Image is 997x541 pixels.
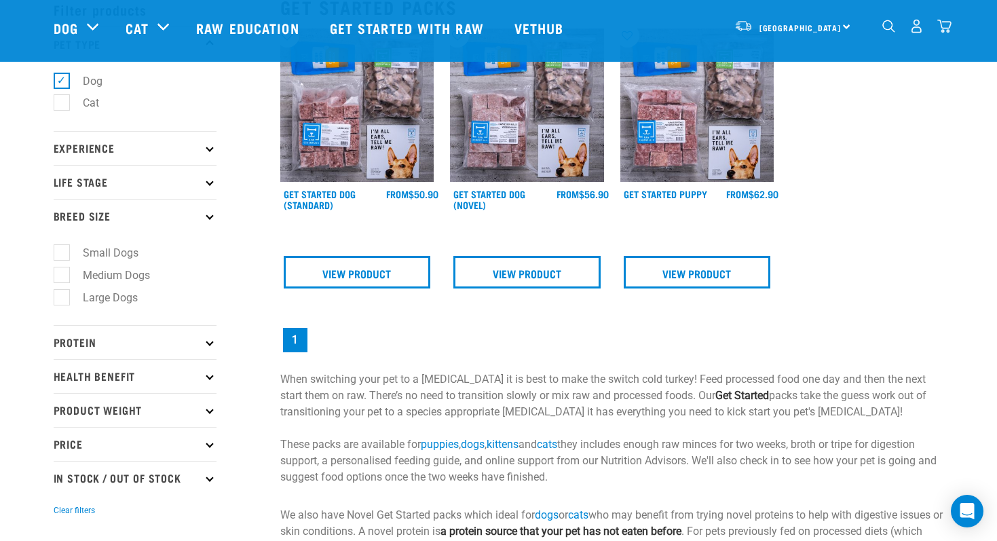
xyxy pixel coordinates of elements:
[461,438,485,451] a: dogs
[487,438,519,451] a: kittens
[951,495,983,527] div: Open Intercom Messenger
[280,29,434,183] img: NSP Dog Standard Update
[54,359,217,393] p: Health Benefit
[61,289,143,306] label: Large Dogs
[54,461,217,495] p: In Stock / Out Of Stock
[283,328,307,352] a: Page 1
[61,267,155,284] label: Medium Dogs
[726,191,749,196] span: FROM
[54,199,217,233] p: Breed Size
[440,525,681,538] strong: a protein source that your pet has not eaten before
[909,19,924,33] img: user.png
[386,189,438,200] div: $50.90
[316,1,501,55] a: Get started with Raw
[882,20,895,33] img: home-icon-1@2x.png
[624,256,771,288] a: View Product
[726,189,778,200] div: $62.90
[453,191,525,207] a: Get Started Dog (Novel)
[557,189,609,200] div: $56.90
[54,393,217,427] p: Product Weight
[421,438,459,451] a: puppies
[61,94,105,111] label: Cat
[54,165,217,199] p: Life Stage
[61,244,144,261] label: Small Dogs
[54,427,217,461] p: Price
[453,256,601,288] a: View Product
[624,191,707,196] a: Get Started Puppy
[54,504,95,517] button: Clear filters
[450,29,604,183] img: NSP Dog Novel Update
[386,191,409,196] span: FROM
[183,1,316,55] a: Raw Education
[715,389,769,402] strong: Get Started
[937,19,952,33] img: home-icon@2x.png
[501,1,581,55] a: Vethub
[54,18,78,38] a: Dog
[535,508,559,521] a: dogs
[284,256,431,288] a: View Product
[568,508,588,521] a: cats
[280,371,944,485] p: When switching your pet to a [MEDICAL_DATA] it is best to make the switch cold turkey! Feed proce...
[284,191,356,207] a: Get Started Dog (Standard)
[54,325,217,359] p: Protein
[734,20,753,32] img: van-moving.png
[126,18,149,38] a: Cat
[61,73,108,90] label: Dog
[620,29,774,183] img: NPS Puppy Update
[557,191,579,196] span: FROM
[537,438,557,451] a: cats
[280,325,944,355] nav: pagination
[54,131,217,165] p: Experience
[759,25,842,30] span: [GEOGRAPHIC_DATA]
